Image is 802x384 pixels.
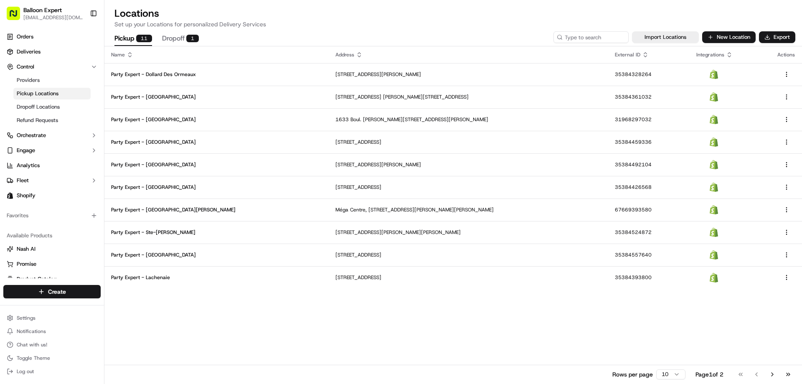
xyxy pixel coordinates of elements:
div: Available Products [3,229,101,242]
p: [STREET_ADDRESS] [335,139,601,145]
p: 31968297032 [615,116,683,123]
div: Actions [777,51,795,58]
div: Address [335,51,601,58]
p: 35384492104 [615,161,683,168]
span: Create [48,287,66,296]
span: Orchestrate [17,132,46,139]
span: Toggle Theme [17,355,50,361]
a: Product Catalog [7,275,97,283]
p: Party Expert - [GEOGRAPHIC_DATA] [111,139,322,145]
span: Pickup Locations [17,90,58,97]
span: Promise [17,260,36,268]
button: Settings [3,312,101,324]
a: Deliveries [3,45,101,58]
button: [EMAIL_ADDRESS][DOMAIN_NAME] [23,14,83,21]
a: Shopify [3,189,101,202]
p: Party Expert - [GEOGRAPHIC_DATA] [111,161,322,168]
span: Notifications [17,328,46,335]
button: Balloon Expert [23,6,62,14]
p: 35384393800 [615,274,683,281]
p: [STREET_ADDRESS] [PERSON_NAME][STREET_ADDRESS] [335,94,601,100]
button: Engage [3,144,101,157]
img: Shopify logo [7,192,13,199]
span: Analytics [17,162,40,169]
p: [STREET_ADDRESS][PERSON_NAME] [335,161,601,168]
button: Create [3,285,101,298]
h2: Locations [114,7,792,20]
div: Favorites [3,209,101,222]
p: Party Expert - [GEOGRAPHIC_DATA] [111,116,322,123]
span: Engage [17,147,35,154]
p: Set up your Locations for personalized Delivery Services [114,20,792,28]
p: Party Expert - Ste-[PERSON_NAME] [111,229,322,236]
img: Shopify Logo [710,183,718,192]
div: 11 [136,35,152,42]
img: Shopify Logo [710,228,718,237]
p: 1633 Boul. [PERSON_NAME][STREET_ADDRESS][PERSON_NAME] [335,116,601,123]
a: Refund Requests [13,114,91,126]
p: [STREET_ADDRESS][PERSON_NAME] [335,71,601,78]
a: Pickup Locations [13,88,91,99]
button: Notifications [3,326,101,337]
p: 35384459336 [615,139,683,145]
span: Fleet [17,177,29,184]
span: Dropoff Locations [17,103,60,111]
button: Import Locations [632,31,699,43]
p: [STREET_ADDRESS] [335,274,601,281]
a: Providers [13,74,91,86]
a: Analytics [3,159,101,172]
img: Shopify Logo [710,160,718,170]
img: Shopify Logo [710,70,718,79]
div: Page 1 of 2 [695,370,723,379]
p: Party Expert - [GEOGRAPHIC_DATA] [111,252,322,258]
button: Toggle Theme [3,352,101,364]
p: Méga Centre, [STREET_ADDRESS][PERSON_NAME][PERSON_NAME] [335,206,601,213]
button: Promise [3,257,101,271]
span: Chat with us! [17,341,47,348]
span: Settings [17,315,36,321]
span: Nash AI [17,245,36,253]
a: Dropoff Locations [13,101,91,113]
p: [STREET_ADDRESS] [335,252,601,258]
div: Name [111,51,322,58]
button: Nash AI [3,242,101,256]
p: Party Expert - [GEOGRAPHIC_DATA] [111,94,322,100]
p: Party Expert - [GEOGRAPHIC_DATA][PERSON_NAME] [111,206,322,213]
span: Shopify [17,192,36,199]
img: Shopify Logo [710,273,718,282]
span: Deliveries [17,48,41,56]
p: 35384328264 [615,71,683,78]
button: Log out [3,366,101,377]
img: Shopify Logo [710,137,718,147]
span: Control [17,63,34,71]
a: Promise [7,260,97,268]
p: 35384524872 [615,229,683,236]
button: New Location [702,31,756,43]
button: Control [3,60,101,74]
p: Party Expert - [GEOGRAPHIC_DATA] [111,184,322,191]
p: [STREET_ADDRESS] [335,184,601,191]
button: Fleet [3,174,101,187]
p: Party Expert - Dollard Des Ormeaux [111,71,322,78]
p: 35384361032 [615,94,683,100]
p: Party Expert - Lachenaie [111,274,322,281]
a: Nash AI [7,245,97,253]
img: Shopify Logo [710,250,718,260]
span: Product Catalog [17,275,57,283]
img: Shopify Logo [710,115,718,125]
button: Dropoff [162,32,199,46]
div: 1 [186,35,199,42]
p: Rows per page [612,370,653,379]
button: Pickup [114,32,152,46]
p: 35384557640 [615,252,683,258]
span: Log out [17,368,34,375]
button: Product Catalog [3,272,101,286]
button: Chat with us! [3,339,101,351]
button: Orchestrate [3,129,101,142]
img: Shopify Logo [710,205,718,215]
span: Refund Requests [17,117,58,124]
button: Export [759,31,795,43]
span: Providers [17,76,40,84]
